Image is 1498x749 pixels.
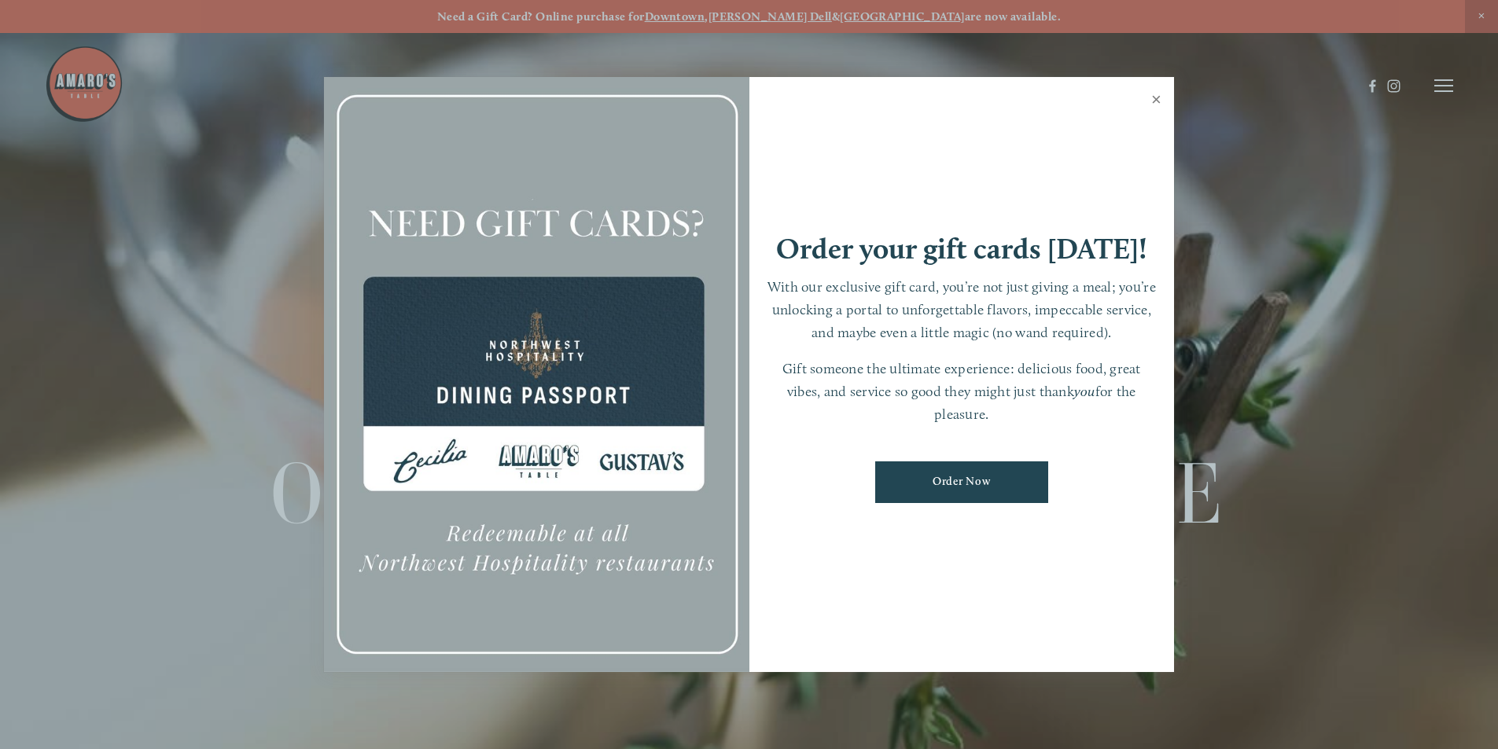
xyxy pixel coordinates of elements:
p: Gift someone the ultimate experience: delicious food, great vibes, and service so good they might... [765,358,1159,425]
em: you [1074,383,1095,399]
h1: Order your gift cards [DATE]! [776,234,1147,263]
a: Order Now [875,461,1048,503]
a: Close [1141,79,1172,123]
p: With our exclusive gift card, you’re not just giving a meal; you’re unlocking a portal to unforge... [765,276,1159,343]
